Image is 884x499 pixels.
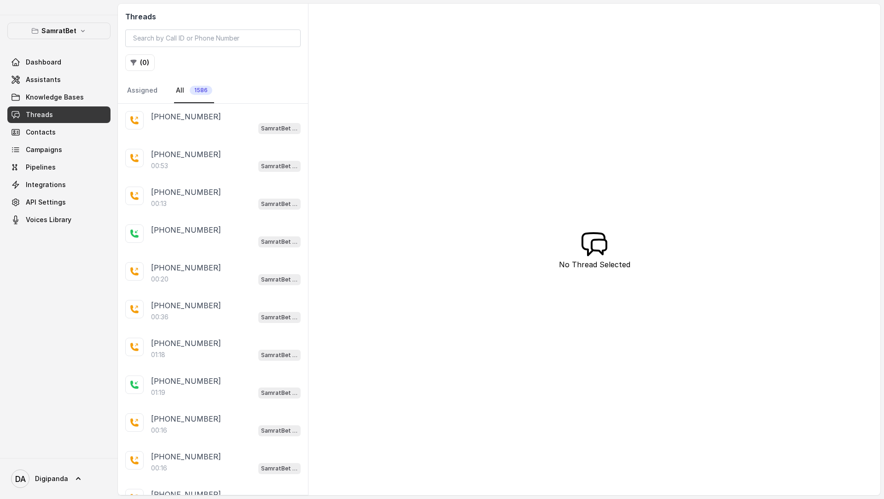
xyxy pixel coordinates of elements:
[125,54,155,71] button: (0)
[151,413,221,424] p: [PHONE_NUMBER]
[125,78,301,103] nav: Tabs
[125,11,301,22] h2: Threads
[151,376,221,387] p: [PHONE_NUMBER]
[151,199,167,208] p: 00:13
[151,224,221,235] p: [PHONE_NUMBER]
[151,111,221,122] p: [PHONE_NUMBER]
[7,191,110,208] a: Integrations
[174,78,214,103] a: All1586
[22,7,96,22] img: light.svg
[190,86,212,95] span: 1586
[151,312,169,322] p: 00:36
[7,156,110,173] a: Campaigns
[7,226,110,243] a: Voices Library
[151,451,221,462] p: [PHONE_NUMBER]
[7,37,110,54] button: SamratBet
[26,160,62,169] span: Campaigns
[7,86,110,103] a: Assistants
[125,78,159,103] a: Assigned
[26,195,66,204] span: Integrations
[26,230,71,239] span: Voices Library
[151,275,169,284] p: 00:20
[41,40,76,51] p: SamratBet
[35,474,68,483] span: Digipanda
[26,177,56,187] span: Pipelines
[7,209,110,225] a: API Settings
[151,464,167,473] p: 00:16
[151,161,168,170] p: 00:53
[261,351,298,360] p: SamratBet agent
[261,388,298,398] p: SamratBet agent
[7,174,110,190] a: Pipelines
[151,338,221,349] p: [PHONE_NUMBER]
[261,313,298,322] p: SamratBet agent
[7,466,110,492] a: Digipanda
[7,69,110,85] a: Dashboard
[261,162,298,171] p: SamratBet agent
[261,464,298,473] p: SamratBet agent
[261,124,298,133] p: SamratBet agent
[26,125,53,134] span: Threads
[261,426,298,435] p: SamratBet agent
[7,121,110,138] a: Threads
[26,90,61,99] span: Assistants
[15,474,26,484] text: DA
[261,237,298,247] p: SamratBet agent
[151,149,221,160] p: [PHONE_NUMBER]
[7,104,110,120] a: Knowledge Bases
[151,388,165,397] p: 01:19
[26,212,66,222] span: API Settings
[151,350,165,359] p: 01:18
[26,72,61,82] span: Dashboard
[7,139,110,155] a: Contacts
[26,142,56,152] span: Contacts
[261,200,298,209] p: SamratBet agent
[151,262,221,273] p: [PHONE_NUMBER]
[151,187,221,198] p: [PHONE_NUMBER]
[261,275,298,284] p: SamratBet agent
[125,29,301,47] input: Search by Call ID or Phone Number
[26,107,84,117] span: Knowledge Bases
[559,259,630,270] p: No Thread Selected
[151,300,221,311] p: [PHONE_NUMBER]
[151,426,167,435] p: 00:16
